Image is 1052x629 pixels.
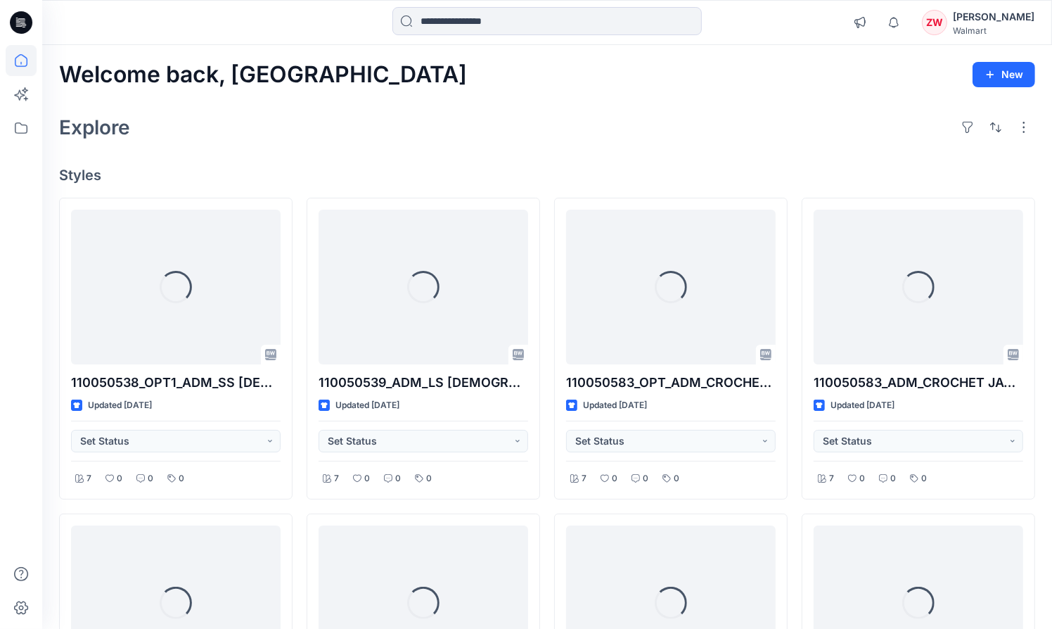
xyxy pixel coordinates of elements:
h2: Welcome back, [GEOGRAPHIC_DATA] [59,62,467,88]
p: 0 [426,471,432,486]
h2: Explore [59,116,130,139]
p: 7 [829,471,834,486]
p: 0 [921,471,927,486]
p: 0 [859,471,865,486]
div: [PERSON_NAME] [953,8,1034,25]
p: 110050583_OPT_ADM_CROCHET JACKET [566,373,776,393]
p: Updated [DATE] [583,398,647,413]
p: 0 [674,471,679,486]
p: 7 [334,471,339,486]
p: Updated [DATE] [88,398,152,413]
p: Updated [DATE] [335,398,399,413]
p: 0 [117,471,122,486]
p: 7 [86,471,91,486]
p: 7 [582,471,586,486]
h4: Styles [59,167,1035,184]
div: ZW [922,10,947,35]
p: 0 [890,471,896,486]
p: 0 [148,471,153,486]
p: 0 [612,471,617,486]
div: Walmart [953,25,1034,36]
p: 0 [395,471,401,486]
p: 110050539_ADM_LS [DEMOGRAPHIC_DATA] CARDI [319,373,528,393]
p: Updated [DATE] [830,398,894,413]
p: 110050538_OPT1_ADM_SS [DEMOGRAPHIC_DATA] CARDI [71,373,281,393]
p: 0 [643,471,648,486]
p: 0 [364,471,370,486]
p: 0 [179,471,184,486]
p: 110050583_ADM_CROCHET JACKET [814,373,1023,393]
button: New [973,62,1035,87]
